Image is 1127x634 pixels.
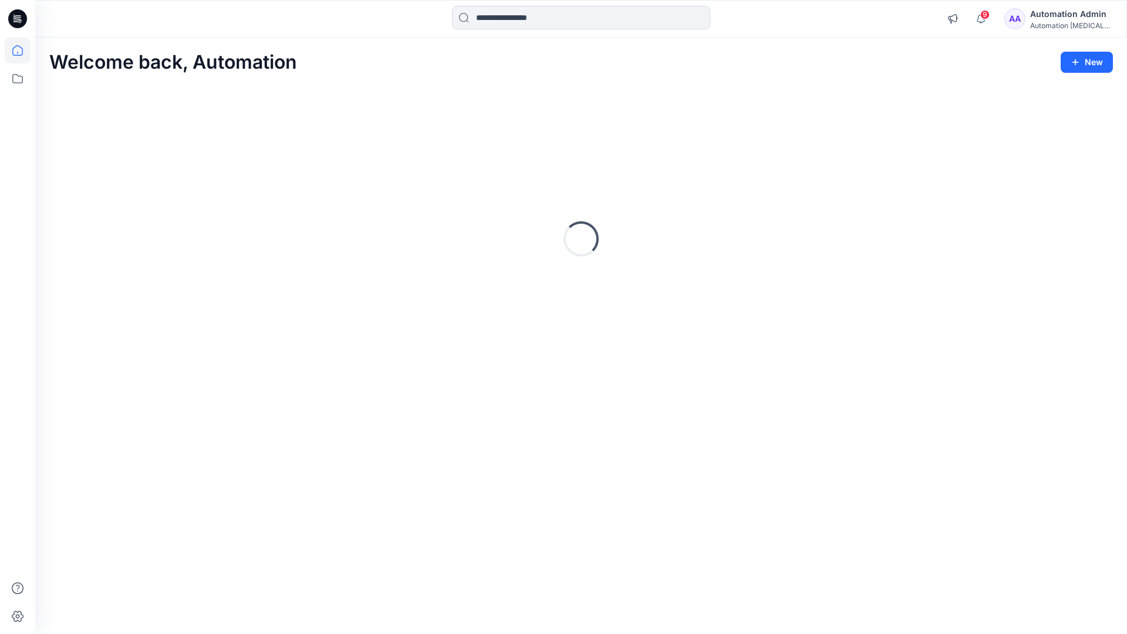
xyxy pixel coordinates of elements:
[1004,8,1025,29] div: AA
[980,10,990,19] span: 9
[1030,21,1112,30] div: Automation [MEDICAL_DATA]...
[1061,52,1113,73] button: New
[1030,7,1112,21] div: Automation Admin
[49,52,297,73] h2: Welcome back, Automation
